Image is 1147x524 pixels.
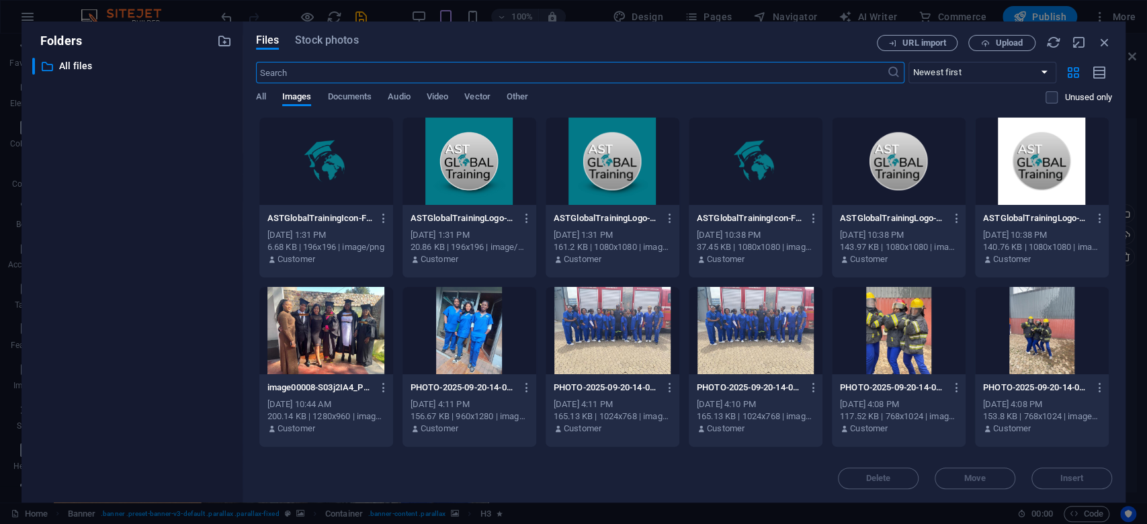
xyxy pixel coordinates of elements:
[1046,35,1061,50] i: Reload
[267,229,385,241] div: [DATE] 1:31 PM
[554,398,671,410] div: [DATE] 4:11 PM
[256,62,887,83] input: Search
[217,34,232,48] i: Create new folder
[554,410,671,423] div: 165.13 KB | 1024x768 | image/jpeg
[256,89,266,107] span: All
[427,89,448,107] span: Video
[411,212,516,224] p: ASTGlobalTrainingLogo-BlueBackground-PqDQixApjVk96gxP6_e9Wg-4RDc_DEbducg24ojC4a82w.png
[282,89,312,107] span: Images
[411,229,528,241] div: [DATE] 1:31 PM
[697,241,814,253] div: 37.45 KB | 1080x1080 | image/png
[840,229,958,241] div: [DATE] 10:38 PM
[707,423,745,435] p: Customer
[697,398,814,410] div: [DATE] 4:10 PM
[1072,35,1087,50] i: Minimize
[411,410,528,423] div: 156.67 KB | 960x1280 | image/jpeg
[983,229,1101,241] div: [DATE] 10:38 PM
[840,241,958,253] div: 143.97 KB | 1080x1080 | image/png
[59,58,207,74] p: All files
[983,410,1101,423] div: 153.8 KB | 768x1024 | image/jpeg
[411,382,516,394] p: PHOTO-2025-09-20-14-01-56-Kt2yamdbtovZANWFMesqOw.jpg
[256,32,280,48] span: Files
[993,253,1031,265] p: Customer
[697,410,814,423] div: 165.13 KB | 1024x768 | image/jpeg
[564,253,601,265] p: Customer
[554,241,671,253] div: 161.2 KB | 1080x1080 | image/png
[983,241,1101,253] div: 140.76 KB | 1080x1080 | image/png
[995,39,1023,47] span: Upload
[902,39,946,47] span: URL import
[267,212,373,224] p: ASTGlobalTrainingIcon-FLKWuTpHv4lWUg4-SxnnhQ-ZUvlHzzatHDjE5x9Rca8Pw.png
[877,35,958,51] button: URL import
[983,212,1089,224] p: ASTGlobalTrainingLogo-WhiteBackground-q-an3Xl5BfWidYLc8COyOQ.png
[707,253,745,265] p: Customer
[1064,91,1112,103] p: Displays only files that are not in use on the website. Files added during this session can still...
[983,398,1101,410] div: [DATE] 4:08 PM
[388,89,410,107] span: Audio
[840,410,958,423] div: 117.52 KB | 768x1024 | image/jpeg
[697,229,814,241] div: [DATE] 10:38 PM
[267,241,385,253] div: 6.68 KB | 196x196 | image/png
[278,253,315,265] p: Customer
[267,382,373,394] p: image00008-S03j2IA4_PnXrWeIrtby-g.jpeg
[421,423,458,435] p: Customer
[554,382,659,394] p: PHOTO-2025-09-20-14-01-32-8C0qdqsONmoSNTWbvoLRAA.jpg
[267,410,385,423] div: 200.14 KB | 1280x960 | image/jpeg
[32,58,35,75] div: ​
[840,398,958,410] div: [DATE] 4:08 PM
[1097,35,1112,50] i: Close
[697,382,802,394] p: PHOTO-2025-09-20-14-01-32-klbQO-trnuo-nM4GF2NhmA.jpg
[411,241,528,253] div: 20.86 KB | 196x196 | image/png
[840,212,945,224] p: ASTGlobalTrainingLogo-NoBackground--PguGM6G4DkI0oDx-IT4Hw.png
[697,212,802,224] p: ASTGlobalTrainingIcon-FLKWuTpHv4lWUg4-SxnnhQ.png
[850,253,888,265] p: Customer
[464,89,491,107] span: Vector
[554,212,659,224] p: ASTGlobalTrainingLogo-BlueBackground-PqDQixApjVk96gxP6_e9Wg.png
[421,253,458,265] p: Customer
[327,89,372,107] span: Documents
[267,398,385,410] div: [DATE] 10:44 AM
[983,382,1089,394] p: PHOTO-2025-09-20-14-00-14-OMB6pdp3s1ReuzVLSPlBcg.jpg
[840,382,945,394] p: PHOTO-2025-09-20-14-01-08-R1LY7J5fWG8VtHRAzYTUQw.jpg
[968,35,1035,51] button: Upload
[295,32,358,48] span: Stock photos
[507,89,528,107] span: Other
[32,32,82,50] p: Folders
[554,229,671,241] div: [DATE] 1:31 PM
[278,423,315,435] p: Customer
[993,423,1031,435] p: Customer
[564,423,601,435] p: Customer
[850,423,888,435] p: Customer
[411,398,528,410] div: [DATE] 4:11 PM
